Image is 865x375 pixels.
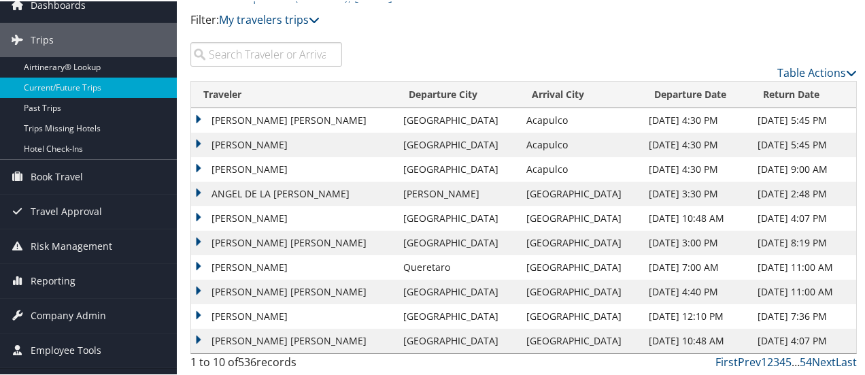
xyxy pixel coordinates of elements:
td: [GEOGRAPHIC_DATA] [396,229,519,254]
span: Risk Management [31,228,112,262]
span: Book Travel [31,159,83,193]
td: Queretaro [396,254,519,278]
td: [DATE] 4:30 PM [642,107,751,131]
td: [PERSON_NAME] [191,156,396,180]
a: 5 [785,353,792,368]
td: [DATE] 4:30 PM [642,131,751,156]
th: Departure City: activate to sort column ascending [396,80,519,107]
td: [DATE] 8:19 PM [751,229,856,254]
a: Next [812,353,836,368]
td: [DATE] 2:48 PM [751,180,856,205]
span: Travel Approval [31,193,102,227]
td: [PERSON_NAME] [191,303,396,327]
td: [DATE] 4:07 PM [751,205,856,229]
td: [PERSON_NAME] [PERSON_NAME] [191,327,396,352]
span: Trips [31,22,54,56]
td: [GEOGRAPHIC_DATA] [520,303,642,327]
td: [PERSON_NAME] [PERSON_NAME] [191,107,396,131]
p: Filter: [190,10,634,28]
th: Arrival City: activate to sort column descending [520,80,642,107]
a: Table Actions [777,64,857,79]
td: [PERSON_NAME] [191,205,396,229]
td: Acapulco [520,107,642,131]
span: Employee Tools [31,332,101,366]
td: [PERSON_NAME] [PERSON_NAME] [191,278,396,303]
td: [DATE] 4:40 PM [642,278,751,303]
td: [GEOGRAPHIC_DATA] [520,205,642,229]
a: 1 [761,353,767,368]
th: Departure Date: activate to sort column ascending [642,80,751,107]
span: Reporting [31,263,75,297]
td: [PERSON_NAME] [191,131,396,156]
td: [GEOGRAPHIC_DATA] [396,327,519,352]
td: [DATE] 11:00 AM [751,254,856,278]
a: First [715,353,738,368]
td: [GEOGRAPHIC_DATA] [396,205,519,229]
span: … [792,353,800,368]
td: [PERSON_NAME] [191,254,396,278]
td: [PERSON_NAME] [PERSON_NAME] [191,229,396,254]
a: 54 [800,353,812,368]
th: Return Date: activate to sort column ascending [751,80,856,107]
td: [DATE] 7:36 PM [751,303,856,327]
td: [GEOGRAPHIC_DATA] [520,327,642,352]
td: [DATE] 10:48 AM [642,205,751,229]
td: [DATE] 7:00 AM [642,254,751,278]
td: [DATE] 5:45 PM [751,131,856,156]
td: [PERSON_NAME] [396,180,519,205]
td: Acapulco [520,156,642,180]
td: [GEOGRAPHIC_DATA] [396,278,519,303]
td: [GEOGRAPHIC_DATA] [520,180,642,205]
a: 4 [779,353,785,368]
td: ANGEL DE LA [PERSON_NAME] [191,180,396,205]
td: [GEOGRAPHIC_DATA] [396,156,519,180]
a: My travelers trips [219,11,320,26]
td: [GEOGRAPHIC_DATA] [520,229,642,254]
td: [DATE] 12:10 PM [642,303,751,327]
td: [GEOGRAPHIC_DATA] [396,303,519,327]
td: [DATE] 4:30 PM [642,156,751,180]
td: [GEOGRAPHIC_DATA] [396,131,519,156]
td: [GEOGRAPHIC_DATA] [396,107,519,131]
td: [DATE] 4:07 PM [751,327,856,352]
input: Search Traveler or Arrival City [190,41,342,65]
td: [DATE] 5:45 PM [751,107,856,131]
td: [DATE] 10:48 AM [642,327,751,352]
td: [DATE] 3:00 PM [642,229,751,254]
th: Traveler: activate to sort column ascending [191,80,396,107]
a: Last [836,353,857,368]
a: 3 [773,353,779,368]
td: [DATE] 11:00 AM [751,278,856,303]
span: Company Admin [31,297,106,331]
td: Acapulco [520,131,642,156]
td: [GEOGRAPHIC_DATA] [520,278,642,303]
span: 536 [238,353,256,368]
td: [GEOGRAPHIC_DATA] [520,254,642,278]
td: [DATE] 3:30 PM [642,180,751,205]
a: Prev [738,353,761,368]
td: [DATE] 9:00 AM [751,156,856,180]
a: 2 [767,353,773,368]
